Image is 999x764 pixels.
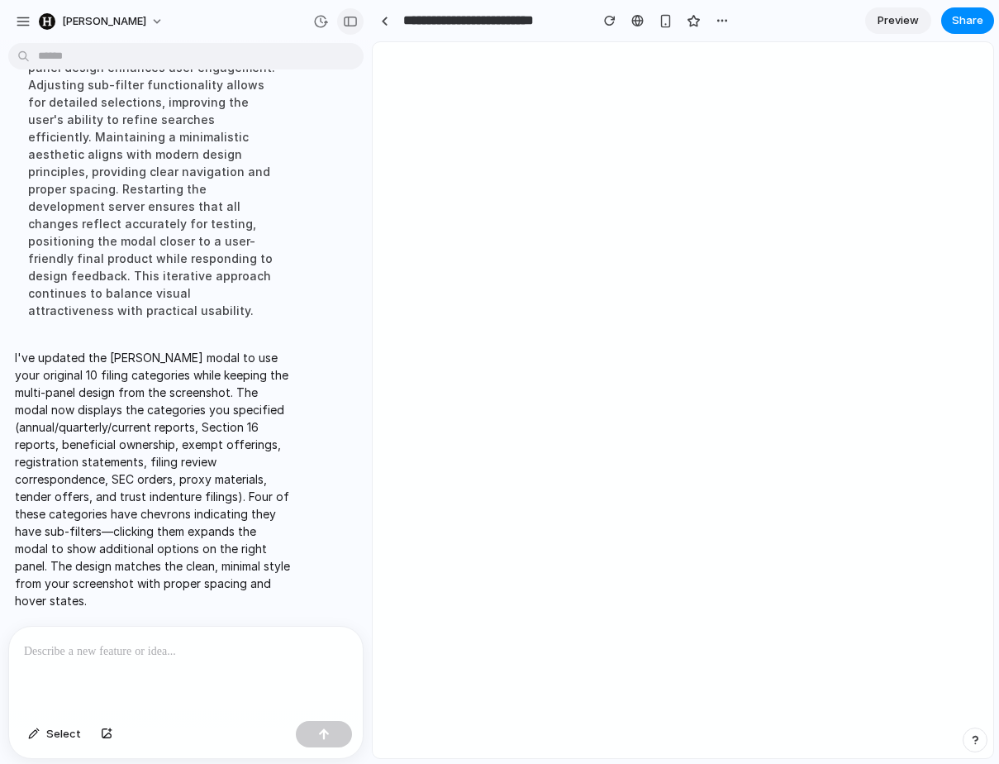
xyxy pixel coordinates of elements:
[32,8,172,35] button: [PERSON_NAME]
[20,721,89,747] button: Select
[15,349,291,609] p: I've updated the [PERSON_NAME] modal to use your original 10 filing categories while keeping the ...
[941,7,994,34] button: Share
[878,12,919,29] span: Preview
[62,13,146,30] span: [PERSON_NAME]
[952,12,983,29] span: Share
[865,7,931,34] a: Preview
[46,726,81,743] span: Select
